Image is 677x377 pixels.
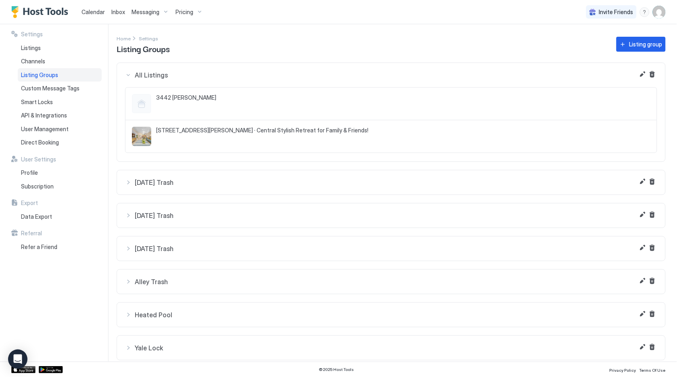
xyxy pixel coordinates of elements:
[117,34,131,42] div: Breadcrumb
[648,210,657,220] button: Delete
[648,276,657,286] button: Delete
[18,54,102,68] a: Channels
[18,136,102,149] a: Direct Booking
[135,71,657,79] span: All Listings
[111,8,125,16] a: Inbox
[156,94,650,101] span: 3442 [PERSON_NAME]
[81,8,105,16] a: Calendar
[21,112,67,119] span: API & Integrations
[599,8,633,16] span: Invite Friends
[21,213,52,220] span: Data Export
[638,177,648,186] button: Edit
[139,34,158,42] a: Settings
[21,71,58,79] span: Listing Groups
[18,122,102,136] a: User Management
[610,368,636,373] span: Privacy Policy
[21,139,59,146] span: Direct Booking
[648,69,657,79] button: Delete
[156,127,650,134] span: [STREET_ADDRESS][PERSON_NAME] · Central Stylish Retreat for Family & Friends!
[117,203,665,228] button: [DATE] Trash
[117,303,665,327] button: Heated Pool
[11,366,36,373] a: App Store
[648,342,657,352] button: Delete
[648,243,657,253] button: Delete
[18,166,102,180] a: Profile
[21,230,42,237] span: Referral
[135,212,657,220] span: [DATE] Trash
[117,270,665,294] button: Alley Trash
[21,183,54,190] span: Subscription
[132,8,159,16] span: Messaging
[21,31,43,38] span: Settings
[18,41,102,55] a: Listings
[21,199,38,207] span: Export
[653,6,666,19] div: User profile
[81,8,105,15] span: Calendar
[638,342,648,352] button: Edit
[21,126,69,133] span: User Management
[117,42,170,54] span: Listing Groups
[638,69,648,79] button: Edit
[648,309,657,319] button: Delete
[135,278,657,286] span: Alley Trash
[638,309,648,319] button: Edit
[111,8,125,15] span: Inbox
[21,243,57,251] span: Refer a Friend
[640,7,650,17] div: menu
[18,180,102,193] a: Subscription
[319,367,354,372] span: © 2025 Host Tools
[21,169,38,176] span: Profile
[117,170,665,195] button: [DATE] Trash
[117,336,665,360] button: Yale Lock
[616,37,666,52] button: Listing group
[117,237,665,261] button: [DATE] Trash
[21,44,41,52] span: Listings
[135,245,657,253] span: [DATE] Trash
[648,177,657,186] button: Delete
[21,85,79,92] span: Custom Message Tags
[18,240,102,254] a: Refer a Friend
[610,365,636,374] a: Privacy Policy
[39,366,63,373] a: Google Play Store
[139,36,158,42] span: Settings
[638,243,648,253] button: Edit
[11,6,72,18] a: Host Tools Logo
[117,34,131,42] a: Home
[8,350,27,369] div: Open Intercom Messenger
[18,109,102,122] a: API & Integrations
[629,40,662,48] div: Listing group
[21,156,56,163] span: User Settings
[21,98,53,106] span: Smart Locks
[135,344,657,352] span: Yale Lock
[18,210,102,224] a: Data Export
[135,311,657,319] span: Heated Pool
[638,276,648,286] button: Edit
[18,68,102,82] a: Listing Groups
[132,127,151,146] div: listing image
[639,368,666,373] span: Terms Of Use
[117,36,131,42] span: Home
[639,365,666,374] a: Terms Of Use
[117,63,665,87] button: All Listings
[176,8,193,16] span: Pricing
[21,58,45,65] span: Channels
[139,34,158,42] div: Breadcrumb
[638,210,648,220] button: Edit
[117,87,665,161] section: All Listings
[18,82,102,95] a: Custom Message Tags
[135,178,657,186] span: [DATE] Trash
[18,95,102,109] a: Smart Locks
